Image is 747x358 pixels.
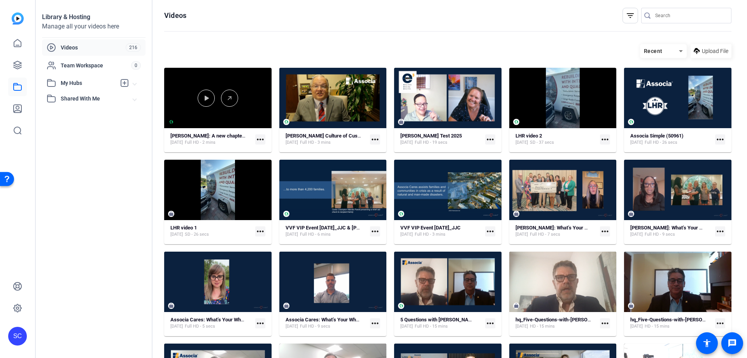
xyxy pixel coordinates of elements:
span: [DATE] [630,323,643,330]
span: Team Workspace [61,62,131,69]
mat-icon: more_horiz [255,226,265,236]
span: HD - 15 mins [645,323,670,330]
span: Full HD - 7 secs [530,231,560,238]
a: VVF VIP Event [DATE]_JJC[DATE]Full HD - 3 mins [400,225,482,238]
mat-icon: filter_list [626,11,635,20]
mat-expansion-panel-header: Shared With Me [42,91,146,106]
span: [DATE] [516,139,528,146]
span: Full HD - 9 secs [300,323,330,330]
span: My Hubs [61,79,116,87]
span: SD - 37 secs [530,139,554,146]
span: [DATE] [170,323,183,330]
mat-icon: more_horiz [600,318,610,328]
input: Search [655,11,725,20]
span: SD - 26 secs [185,231,209,238]
mat-icon: more_horiz [485,318,495,328]
a: [PERSON_NAME]: What’s Your Why?[DATE]Full HD - 7 secs [516,225,597,238]
span: [DATE] [630,231,643,238]
mat-icon: more_horiz [600,134,610,145]
strong: [PERSON_NAME]: What’s Your Why? [516,225,596,231]
span: Full HD - 5 secs [185,323,215,330]
a: LHR video 2[DATE]SD - 37 secs [516,133,597,146]
mat-icon: more_horiz [715,318,725,328]
strong: VVF VIP Event [DATE]_JJC [400,225,461,231]
span: [DATE] [170,139,183,146]
strong: LHR video 2 [516,133,542,139]
strong: Associa Cares: What’s Your Why? - [PERSON_NAME] [286,317,404,323]
a: hq_Five-Questions-with-[PERSON_NAME]-2025-07-09-17-10-30-976-0[DATE]HD - 15 mins [630,317,712,330]
a: Associa Simple (50961)[DATE]Full HD - 26 secs [630,133,712,146]
strong: VVF VIP Event [DATE]_JJC & [PERSON_NAME] [286,225,390,231]
strong: Associa Cares: What’s Your Why? - Copy [170,317,262,323]
mat-icon: more_horiz [485,226,495,236]
span: [DATE] [400,139,413,146]
a: Associa Cares: What’s Your Why? - [PERSON_NAME][DATE]Full HD - 9 secs [286,317,367,330]
mat-icon: more_horiz [715,134,725,145]
h1: Videos [164,11,186,20]
span: [DATE] [400,323,413,330]
a: VVF VIP Event [DATE]_JJC & [PERSON_NAME][DATE]Full HD - 6 mins [286,225,367,238]
a: Associa Cares: What’s Your Why? - Copy[DATE]Full HD - 5 secs [170,317,252,330]
a: [PERSON_NAME] Culture of Customer Service Video[DATE]Full HD - 3 mins [286,133,367,146]
span: [DATE] [286,139,298,146]
span: Full HD - 2 mins [185,139,216,146]
mat-expansion-panel-header: My Hubs [42,75,146,91]
mat-icon: message [728,339,737,348]
span: [DATE] [630,139,643,146]
strong: [PERSON_NAME] Culture of Customer Service Video [286,133,403,139]
span: Full HD - 3 mins [415,231,445,238]
strong: [PERSON_NAME] Test 2025 [400,133,462,139]
div: Library & Hosting [42,12,146,22]
span: Videos [61,44,126,51]
span: 0 [131,61,141,70]
a: [PERSON_NAME] Test 2025[DATE]Full HD - 19 secs [400,133,482,146]
strong: Associa Simple (50961) [630,133,684,139]
mat-icon: more_horiz [255,134,265,145]
strong: 5 Questions with [PERSON_NAME] [400,317,477,323]
span: Shared With Me [61,95,133,103]
span: 216 [126,43,141,52]
span: Full HD - 6 mins [300,231,331,238]
mat-icon: more_horiz [600,226,610,236]
span: Full HD - 15 mins [415,323,448,330]
span: [DATE] [400,231,413,238]
mat-icon: more_horiz [370,318,380,328]
div: SC [8,327,27,346]
span: [DATE] [286,231,298,238]
button: Upload File [691,44,731,58]
a: [PERSON_NAME]: What’s Your Why?[DATE]Full HD - 9 secs [630,225,712,238]
a: 5 Questions with [PERSON_NAME][DATE]Full HD - 15 mins [400,317,482,330]
strong: hq_Five-Questions-with-[PERSON_NAME]-2025-07-09-17-10-30-976-1 [516,317,673,323]
a: [PERSON_NAME]: A new chapter in how we work: together, every day[DATE]Full HD - 2 mins [170,133,252,146]
mat-icon: more_horiz [255,318,265,328]
strong: [PERSON_NAME]: A new chapter in how we work: together, every day [170,133,325,139]
span: Upload File [702,47,728,55]
mat-icon: more_horiz [370,134,380,145]
strong: [PERSON_NAME]: What’s Your Why? [630,225,711,231]
span: [DATE] [286,323,298,330]
mat-icon: more_horiz [715,226,725,236]
span: Full HD - 9 secs [645,231,675,238]
a: hq_Five-Questions-with-[PERSON_NAME]-2025-07-09-17-10-30-976-1[DATE]HD - 15 mins [516,317,597,330]
mat-icon: more_horiz [370,226,380,236]
mat-icon: more_horiz [485,134,495,145]
span: [DATE] [170,231,183,238]
span: Full HD - 26 secs [645,139,677,146]
img: blue-gradient.svg [12,12,24,25]
mat-icon: accessibility [702,339,712,348]
a: LHR video 1[DATE]SD - 26 secs [170,225,252,238]
span: Full HD - 3 mins [300,139,331,146]
span: HD - 15 mins [530,323,555,330]
span: [DATE] [516,231,528,238]
span: Recent [644,48,663,54]
span: [DATE] [516,323,528,330]
strong: LHR video 1 [170,225,197,231]
div: Manage all your videos here [42,22,146,31]
span: Full HD - 19 secs [415,139,447,146]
